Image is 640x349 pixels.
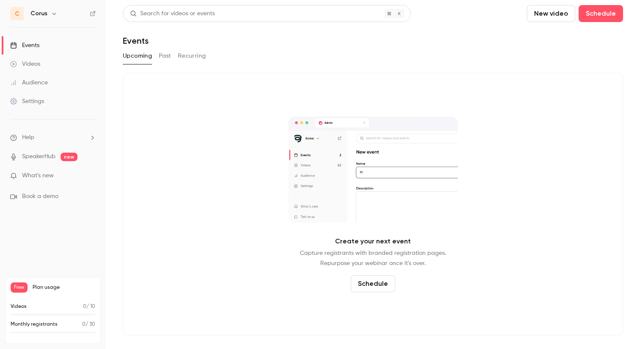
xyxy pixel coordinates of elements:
div: Settings [10,97,44,106]
div: Audience [10,78,48,87]
div: Search for videos or events [130,9,215,18]
span: Book a demo [22,192,58,201]
span: 0 [82,322,86,327]
h6: Corus [30,9,47,18]
span: Plan usage [33,284,95,291]
span: Help [22,133,34,142]
button: Recurring [178,49,206,63]
a: SpeakerHub [22,152,55,161]
p: / 10 [83,303,95,310]
span: What's new [22,171,54,180]
p: Videos [11,303,27,310]
button: Schedule [579,5,623,22]
button: New video [527,5,575,22]
span: new [61,153,78,161]
h1: Events [123,36,149,46]
span: C [15,9,19,18]
li: help-dropdown-opener [10,133,96,142]
span: 0 [83,304,86,309]
button: Upcoming [123,49,152,63]
p: Capture registrants with branded registration pages. Repurpose your webinar once it's over. [300,248,446,268]
span: Free [11,282,28,293]
p: Create your next event [335,236,411,246]
div: Events [10,41,39,50]
button: Past [159,49,171,63]
p: Monthly registrants [11,321,58,328]
p: / 30 [82,321,95,328]
div: Videos [10,60,40,68]
button: Schedule [351,275,395,292]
